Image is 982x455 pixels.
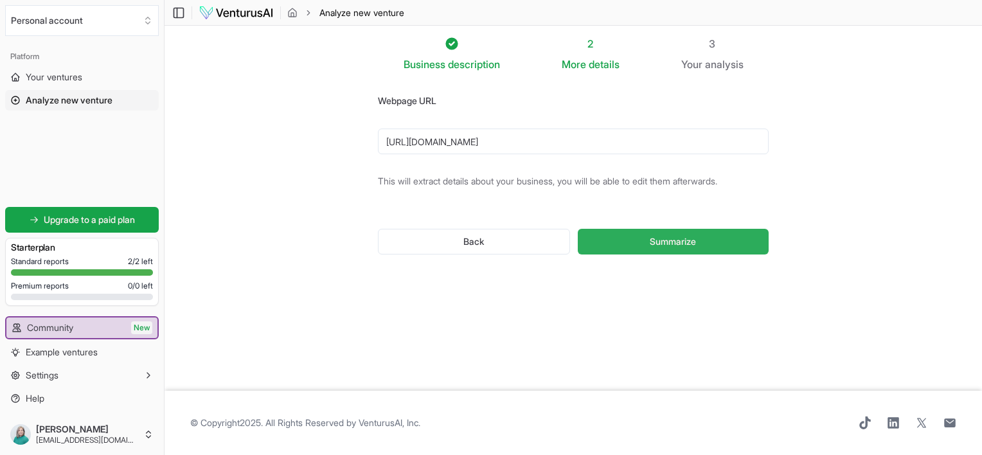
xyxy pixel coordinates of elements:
[589,58,620,71] span: details
[5,207,159,233] a: Upgrade to a paid plan
[378,129,769,154] input: https://your-domain.com
[199,5,274,21] img: logo
[10,424,31,445] img: ACg8ocLZ_rXJXU43e_XIr4tqli1DwPHa05YE71lXb2q5P4QAf8oyd5jsQw=s96-c
[562,57,586,72] span: More
[26,71,82,84] span: Your ventures
[5,90,159,111] a: Analyze new venture
[26,392,44,405] span: Help
[128,256,153,267] span: 2 / 2 left
[378,175,769,188] p: This will extract details about your business, you will be able to edit them afterwards.
[36,424,138,435] span: [PERSON_NAME]
[26,346,98,359] span: Example ventures
[5,342,159,362] a: Example ventures
[448,58,500,71] span: description
[378,229,570,254] button: Back
[681,57,702,72] span: Your
[128,281,153,291] span: 0 / 0 left
[705,58,744,71] span: analysis
[378,95,436,106] label: Webpage URL
[319,6,404,19] span: Analyze new venture
[359,417,418,428] a: VenturusAI, Inc
[5,388,159,409] a: Help
[5,365,159,386] button: Settings
[36,435,138,445] span: [EMAIL_ADDRESS][DOMAIN_NAME]
[11,281,69,291] span: Premium reports
[26,94,112,107] span: Analyze new venture
[11,241,153,254] h3: Starter plan
[44,213,135,226] span: Upgrade to a paid plan
[650,235,696,248] span: Summarize
[190,416,420,429] span: © Copyright 2025 . All Rights Reserved by .
[6,317,157,338] a: CommunityNew
[562,36,620,51] div: 2
[5,67,159,87] a: Your ventures
[27,321,73,334] span: Community
[26,369,58,382] span: Settings
[131,321,152,334] span: New
[5,46,159,67] div: Platform
[5,5,159,36] button: Select an organization
[287,6,404,19] nav: breadcrumb
[5,419,159,450] button: [PERSON_NAME][EMAIL_ADDRESS][DOMAIN_NAME]
[681,36,744,51] div: 3
[404,57,445,72] span: Business
[578,229,769,254] button: Summarize
[11,256,69,267] span: Standard reports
